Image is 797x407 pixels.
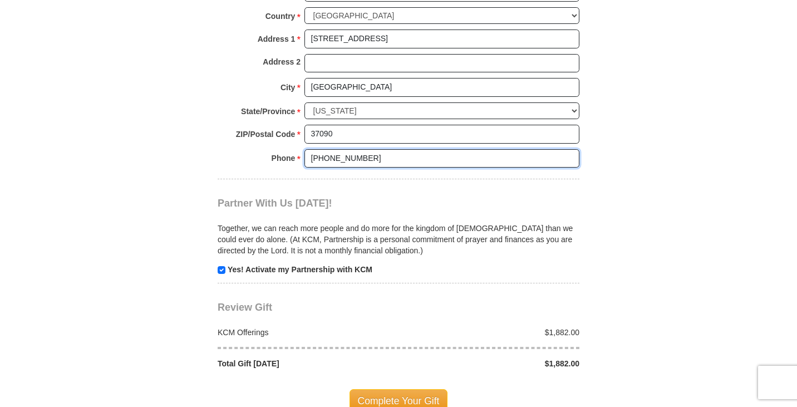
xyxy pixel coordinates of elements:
div: $1,882.00 [398,327,586,338]
strong: ZIP/Postal Code [236,126,296,142]
span: Review Gift [218,302,272,313]
div: Total Gift [DATE] [212,358,399,369]
strong: Address 2 [263,54,301,70]
div: $1,882.00 [398,358,586,369]
span: Partner With Us [DATE]! [218,198,332,209]
strong: Yes! Activate my Partnership with KCM [228,265,372,274]
p: Together, we can reach more people and do more for the kingdom of [DEMOGRAPHIC_DATA] than we coul... [218,223,579,256]
strong: State/Province [241,104,295,119]
strong: Country [265,8,296,24]
div: KCM Offerings [212,327,399,338]
strong: Phone [272,150,296,166]
strong: Address 1 [258,31,296,47]
strong: City [281,80,295,95]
